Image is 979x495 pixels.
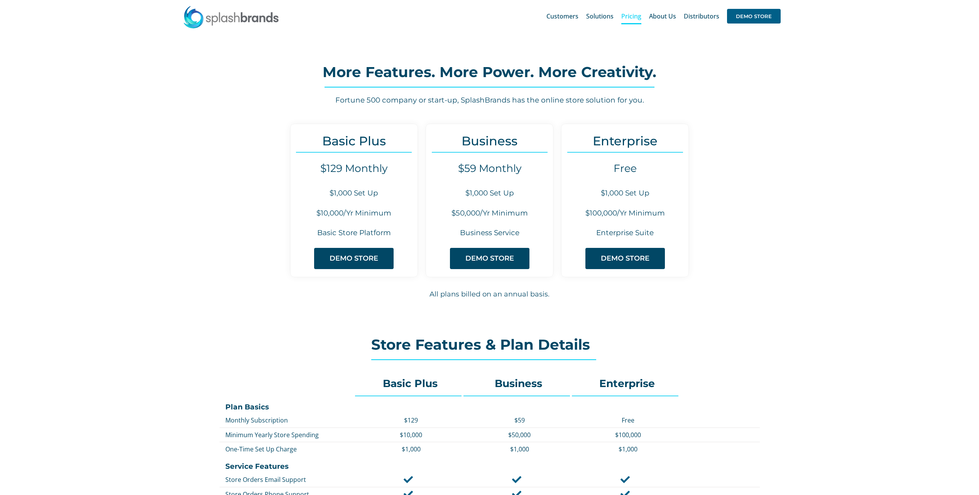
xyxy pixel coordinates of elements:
[621,4,641,29] a: Pricing
[578,416,678,424] p: Free
[601,254,649,263] span: DEMO STORE
[546,4,578,29] a: Customers
[183,5,279,29] img: SplashBrands.com Logo
[291,228,418,238] h6: Basic Store Platform
[361,416,462,424] p: $129
[225,445,353,453] p: One-Time Set Up Charge
[426,162,553,175] h4: $59 Monthly
[469,431,570,439] p: $50,000
[621,13,641,19] span: Pricing
[469,416,570,424] p: $59
[649,13,676,19] span: About Us
[727,9,781,24] span: DEMO STORE
[371,337,608,352] h2: Store Features & Plan Details
[291,208,418,219] h6: $10,000/Yr Minimum
[684,4,719,29] a: Distributors
[561,188,688,199] h6: $1,000 Set Up
[561,228,688,238] h6: Enterprise Suite
[426,134,553,148] h3: Business
[546,13,578,19] span: Customers
[383,377,438,390] strong: Basic Plus
[291,162,418,175] h4: $129 Monthly
[225,431,353,439] p: Minimum Yearly Store Spending
[585,248,665,269] a: DEMO STORE
[219,95,759,106] h6: Fortune 500 company or start-up, SplashBrands has the online store solution for you.
[561,162,688,175] h4: Free
[361,445,462,453] p: $1,000
[578,445,678,453] p: $1,000
[291,188,418,199] h6: $1,000 Set Up
[426,228,553,238] h6: Business Service
[225,475,353,484] p: Store Orders Email Support
[546,4,781,29] nav: Main Menu
[225,416,353,424] p: Monthly Subscription
[225,462,289,471] strong: Service Features
[220,289,760,300] h6: All plans billed on an annual basis.
[219,64,759,80] h2: More Features. More Power. More Creativity.
[586,13,614,19] span: Solutions
[291,134,418,148] h3: Basic Plus
[426,208,553,219] h6: $50,000/Yr Minimum
[330,254,378,263] span: DEMO STORE
[361,431,462,439] p: $10,000
[495,377,542,390] strong: Business
[225,402,269,411] strong: Plan Basics
[727,4,781,29] a: DEMO STORE
[450,248,529,269] a: DEMO STORE
[469,445,570,453] p: $1,000
[314,248,394,269] a: DEMO STORE
[578,431,678,439] p: $100,000
[561,134,688,148] h3: Enterprise
[684,13,719,19] span: Distributors
[599,377,655,390] strong: Enterprise
[561,208,688,219] h6: $100,000/Yr Minimum
[465,254,514,263] span: DEMO STORE
[426,188,553,199] h6: $1,000 Set Up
